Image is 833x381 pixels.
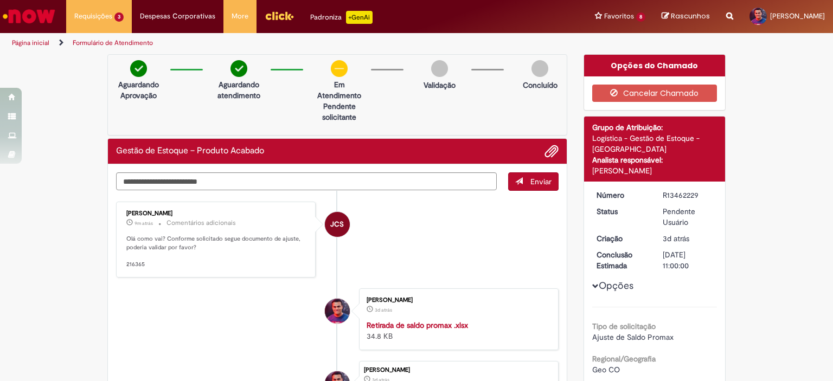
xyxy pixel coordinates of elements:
img: img-circle-grey.png [431,60,448,77]
div: Grupo de Atribuição: [592,122,717,133]
img: img-circle-grey.png [531,60,548,77]
img: click_logo_yellow_360x200.png [265,8,294,24]
span: More [232,11,248,22]
p: Validação [424,80,456,91]
img: check-circle-green.png [230,60,247,77]
div: Samuel De Sousa [325,299,350,324]
div: [PERSON_NAME] [364,367,553,373]
span: Ajuste de Saldo Promax [592,332,674,342]
button: Adicionar anexos [544,144,559,158]
a: Rascunhos [662,11,710,22]
span: 3 [114,12,124,22]
p: Em Atendimento [313,79,366,101]
img: check-circle-green.png [130,60,147,77]
span: Favoritos [604,11,634,22]
div: [PERSON_NAME] [592,165,717,176]
button: Enviar [508,172,559,191]
p: Olá como vai? Conforme solicitado segue documento de ajuste, poderia validar por favor? 216365 [126,235,307,269]
h2: Gestão de Estoque – Produto Acabado Histórico de tíquete [116,146,264,156]
dt: Número [588,190,655,201]
div: 34.8 KB [367,320,547,341]
div: [PERSON_NAME] [367,297,547,303]
span: 8 [636,12,645,22]
textarea: Digite sua mensagem aqui... [116,172,497,191]
div: Analista responsável: [592,154,717,165]
ul: Trilhas de página [8,33,547,53]
img: ServiceNow [1,5,57,27]
span: 3d atrás [663,234,689,243]
b: Regional/Geografia [592,354,656,364]
dt: Criação [588,233,655,244]
time: 01/09/2025 09:51:22 [134,220,153,227]
div: Pendente Usuário [663,206,713,228]
div: Padroniza [310,11,373,24]
span: Requisições [74,11,112,22]
span: 3d atrás [375,307,392,313]
p: Aguardando Aprovação [112,79,165,101]
b: Tipo de solicitação [592,321,656,331]
button: Cancelar Chamado [592,85,717,102]
span: Rascunhos [671,11,710,21]
span: Geo CO [592,365,620,374]
a: Retirada de saldo promax .xlsx [367,320,468,330]
div: Logística - Gestão de Estoque - [GEOGRAPHIC_DATA] [592,133,717,154]
a: Página inicial [12,38,49,47]
div: [DATE] 11:00:00 [663,249,713,271]
small: Comentários adicionais [166,218,236,228]
div: 29/08/2025 12:41:57 [663,233,713,244]
p: Pendente solicitante [313,101,366,122]
span: Enviar [530,177,552,186]
p: +GenAi [346,11,373,24]
p: Aguardando atendimento [213,79,265,101]
div: R13462229 [663,190,713,201]
div: Joao Carlos Simoes [325,212,350,237]
span: [PERSON_NAME] [770,11,825,21]
time: 29/08/2025 12:41:48 [375,307,392,313]
time: 29/08/2025 12:41:57 [663,234,689,243]
span: 9m atrás [134,220,153,227]
dt: Status [588,206,655,217]
span: JCS [330,211,344,237]
p: Concluído [523,80,558,91]
span: Despesas Corporativas [140,11,215,22]
a: Formulário de Atendimento [73,38,153,47]
div: [PERSON_NAME] [126,210,307,217]
dt: Conclusão Estimada [588,249,655,271]
div: Opções do Chamado [584,55,726,76]
img: circle-minus.png [331,60,348,77]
